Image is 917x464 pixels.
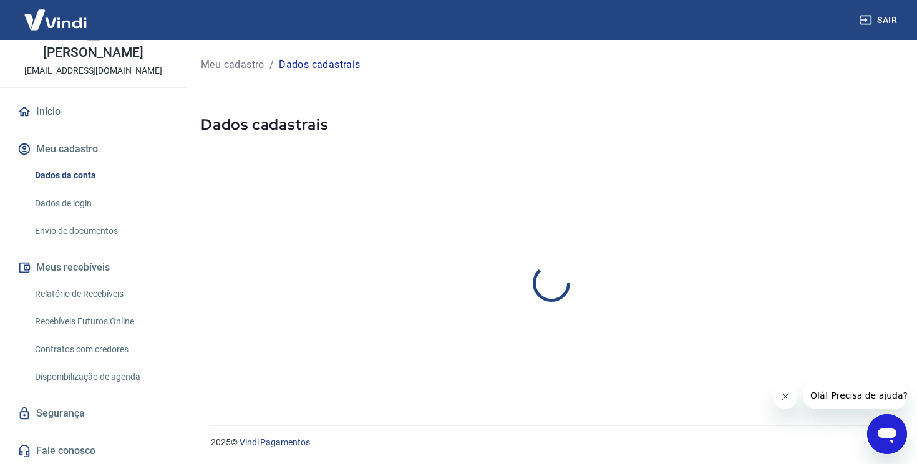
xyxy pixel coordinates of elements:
[201,57,264,72] a: Meu cadastro
[803,382,907,409] iframe: Mensagem da empresa
[201,115,902,135] h5: Dados cadastrais
[30,191,172,216] a: Dados de login
[15,254,172,281] button: Meus recebíveis
[30,337,172,362] a: Contratos com credores
[24,64,162,77] p: [EMAIL_ADDRESS][DOMAIN_NAME]
[279,57,360,72] p: Dados cadastrais
[30,163,172,188] a: Dados da conta
[30,364,172,390] a: Disponibilização de agenda
[30,281,172,307] a: Relatório de Recebíveis
[857,9,902,32] button: Sair
[269,57,274,72] p: /
[773,384,798,409] iframe: Fechar mensagem
[15,1,96,39] img: Vindi
[30,309,172,334] a: Recebíveis Futuros Online
[15,135,172,163] button: Meu cadastro
[30,218,172,244] a: Envio de documentos
[211,436,887,449] p: 2025 ©
[240,437,310,447] a: Vindi Pagamentos
[15,98,172,125] a: Início
[15,400,172,427] a: Segurança
[867,414,907,454] iframe: Botão para abrir a janela de mensagens
[43,46,143,59] p: [PERSON_NAME]
[7,9,105,19] span: Olá! Precisa de ajuda?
